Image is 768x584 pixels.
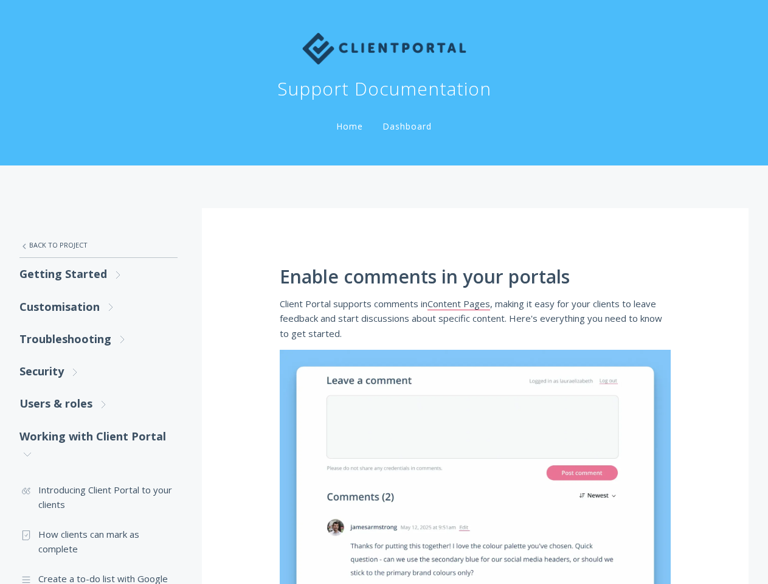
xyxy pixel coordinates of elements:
[19,355,178,388] a: Security
[19,291,178,323] a: Customisation
[334,120,365,132] a: Home
[19,232,178,258] a: Back to Project
[427,297,490,310] a: Content Pages
[19,420,178,471] a: Working with Client Portal
[280,296,671,341] p: Client Portal supports comments in , making it easy for your clients to leave feedback and start ...
[19,258,178,290] a: Getting Started
[277,77,491,101] h1: Support Documentation
[280,266,671,287] h1: Enable comments in your portals
[19,323,178,355] a: Troubleshooting
[19,475,178,520] a: Introducing Client Portal to your clients
[380,120,434,132] a: Dashboard
[19,388,178,420] a: Users & roles
[19,520,178,564] a: How clients can mark as complete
